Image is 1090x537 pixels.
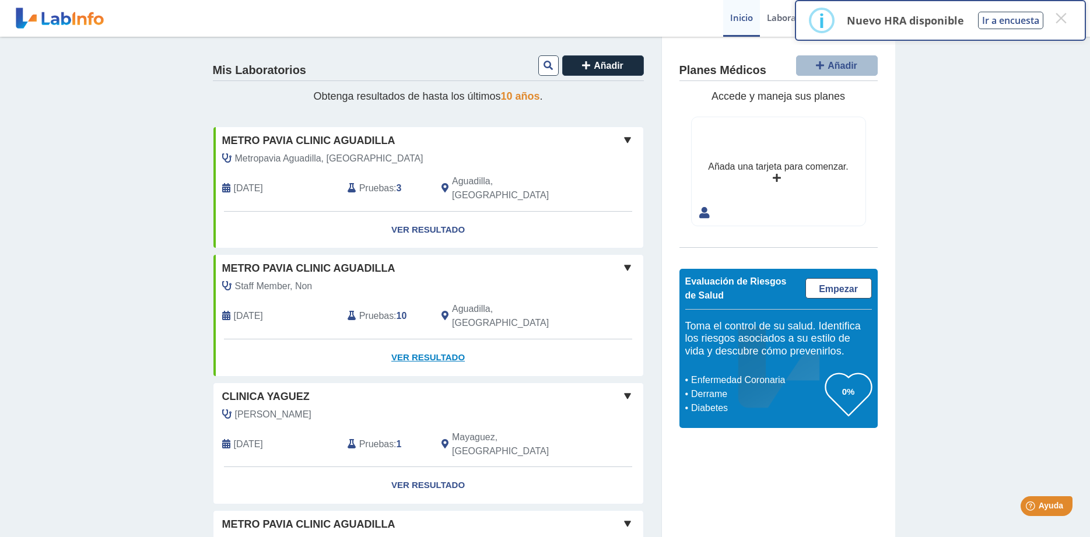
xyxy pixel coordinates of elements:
li: Enfermedad Coronaria [688,373,825,387]
iframe: Help widget launcher [986,492,1077,524]
button: Close this dialog [1050,8,1071,29]
span: Evaluación de Riesgos de Salud [685,276,787,300]
a: Empezar [805,278,872,299]
span: Metro Pavia Clinic Aguadilla [222,517,395,532]
span: Metropavia Aguadilla, Laborato [235,152,423,166]
span: Pruebas [359,309,394,323]
b: 10 [397,311,407,321]
span: Pruebas [359,181,394,195]
div: : [339,302,433,330]
span: Añadir [828,61,857,71]
span: Clinica Yaguez [222,389,310,405]
span: Staff Member, Non [235,279,313,293]
button: Añadir [796,55,878,76]
b: 3 [397,183,402,193]
span: Mayaguez, PR [452,430,581,458]
p: Nuevo HRA disponible [847,13,964,27]
span: 2025-09-18 [234,181,263,195]
div: : [339,430,433,458]
a: Ver Resultado [213,339,643,376]
button: Añadir [562,55,644,76]
h4: Planes Médicos [679,64,766,78]
div: Añada una tarjeta para comenzar. [708,160,848,174]
h4: Mis Laboratorios [213,64,306,78]
a: Ver Resultado [213,212,643,248]
span: Añadir [594,61,623,71]
h5: Toma el control de su salud. Identifica los riesgos asociados a su estilo de vida y descubre cómo... [685,320,872,358]
li: Derrame [688,387,825,401]
span: 2025-06-30 [234,437,263,451]
span: Accede y maneja sus planes [712,90,845,102]
span: Metro Pavia Clinic Aguadilla [222,261,395,276]
span: Pruebas [359,437,394,451]
h3: 0% [825,384,872,399]
span: Obtenga resultados de hasta los últimos . [313,90,542,102]
span: Aguadilla, PR [452,174,581,202]
div: : [339,174,433,202]
button: Ir a encuesta [978,12,1043,29]
b: 1 [397,439,402,449]
li: Diabetes [688,401,825,415]
div: i [819,10,825,31]
span: Metro Pavia Clinic Aguadilla [222,133,395,149]
span: Muniz Colon, Luis [235,408,311,422]
span: 10 años [501,90,540,102]
span: Aguadilla, PR [452,302,581,330]
span: 2025-05-23 [234,309,263,323]
span: Empezar [819,284,858,294]
a: Ver Resultado [213,467,643,504]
